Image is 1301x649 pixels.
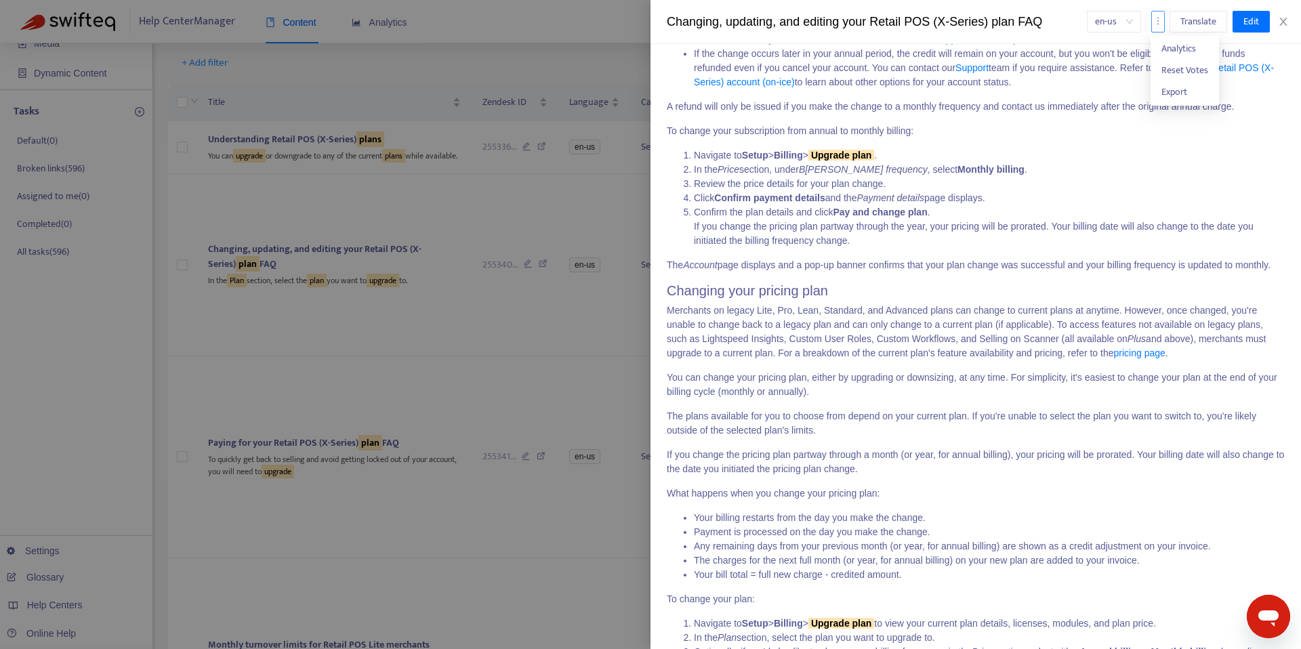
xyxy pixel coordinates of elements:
[808,618,874,629] sqkw: Upgrade plan
[774,150,803,161] strong: Billing
[694,148,1285,163] li: Navigate to > > .
[1095,12,1133,32] span: en-us
[694,177,1285,191] li: Review the price details for your plan change.
[1278,16,1289,27] span: close
[694,631,1285,645] li: In the section, select the plan you want to upgrade to.
[1114,348,1165,358] a: pricing page
[1170,11,1227,33] button: Translate
[742,618,768,629] strong: Setup
[955,62,989,73] a: Support
[667,124,1285,138] p: To change your subscription from annual to monthly billing:
[1180,14,1216,29] span: Translate
[1151,11,1165,33] button: more
[774,618,803,629] strong: Billing
[694,163,1285,177] li: In the section, under , select .
[1161,84,1187,100] span: Export
[694,47,1285,89] li: If the change occurs later in your annual period, the credit will remain on your account, but you...
[1161,62,1208,78] span: Reset Votes
[1274,16,1293,28] button: Close
[667,13,1087,31] div: Changing, updating, and editing your Retail POS (X-Series) plan FAQ
[694,62,1274,87] a: Pausing your Retail POS (X-Series) account (on-ice)
[667,303,1285,360] p: Merchants on legacy Lite, Pro, Lean, Standard, and Advanced plans can change to current plans at ...
[856,192,924,203] em: Payment details
[694,616,1285,631] li: Navigate to > > to view your current plan details, licenses, modules, and plan price.
[934,34,967,45] a: Support
[1243,14,1259,29] span: Edit
[694,539,1285,553] li: Any remaining days from your previous month (or year, for annual billing) are shown as a credit a...
[957,164,1025,175] strong: Monthly billing
[667,258,1285,272] p: The page displays and a pop-up banner confirms that your plan change was successful and your bill...
[667,409,1285,438] p: The plans available for you to choose from depend on your current plan. If you're unable to selec...
[718,632,737,643] em: Plan
[683,259,718,270] em: Account
[1128,333,1146,344] em: Plus
[1153,16,1163,26] span: more
[1161,41,1196,56] span: Analytics
[718,164,739,175] em: Price
[833,207,927,217] strong: Pay and change plan
[667,486,1285,501] p: What happens when you change your pricing plan:
[667,100,1285,114] p: A refund will only be issued if you make the change to a monthly frequency and contact us immedia...
[694,553,1285,568] li: The charges for the next full month (or year, for annual billing) on your new plan are added to y...
[667,448,1285,476] p: If you change the pricing plan partway through a month (or year, for annual billing), your pricin...
[742,150,768,161] strong: Setup
[694,219,1285,248] p: If you change the pricing plan partway through the year, your pricing will be prorated. Your bill...
[667,282,1285,299] h2: Changing your pricing plan
[1247,595,1290,638] iframe: Button to launch messaging window
[714,192,825,203] strong: Confirm payment details
[667,371,1285,399] p: You can change your pricing plan, either by upgrading or downsizing, at any time. For simplicity,...
[667,592,1285,606] p: To change your plan:
[694,525,1285,539] li: Payment is processed on the day you make the change.
[694,205,1285,248] li: Confirm the plan details and click .
[694,191,1285,205] li: Click and the page displays.
[694,511,1285,525] li: Your billing restarts from the day you make the change.
[694,568,1285,582] li: Your bill total = full new charge - credited amount.
[808,150,874,161] sqkw: Upgrade plan
[799,164,805,175] em: B
[1233,11,1270,33] button: Edit
[805,164,928,175] em: [PERSON_NAME] frequency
